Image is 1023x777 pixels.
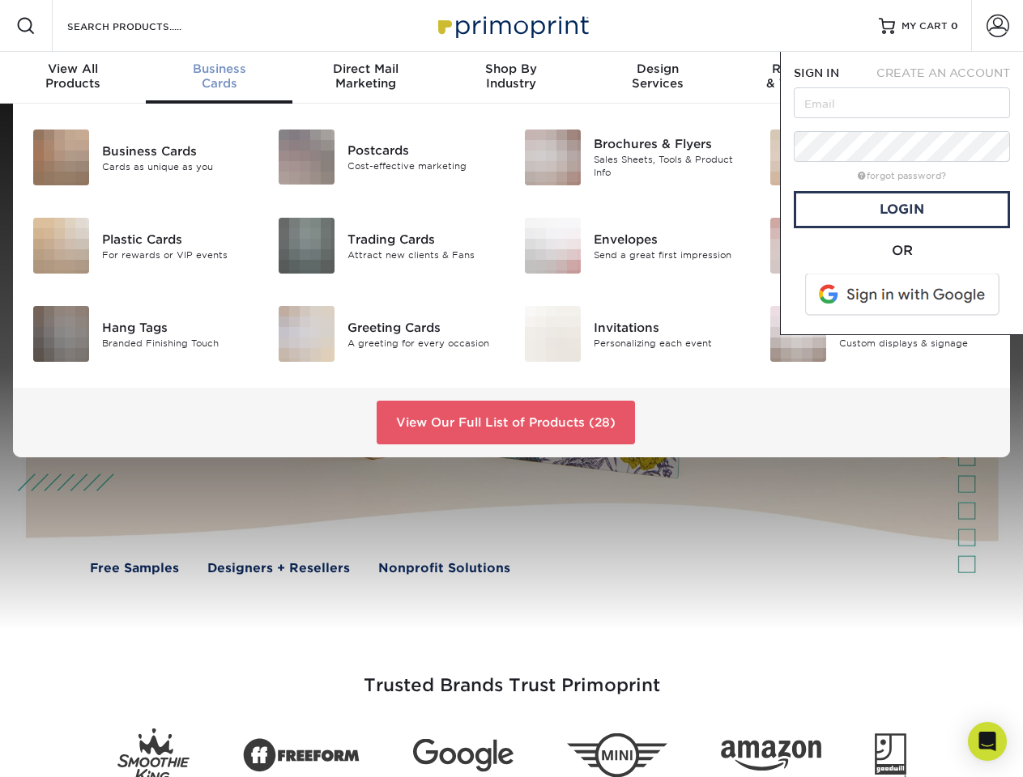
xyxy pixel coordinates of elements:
[876,66,1010,79] span: CREATE AN ACCOUNT
[794,87,1010,118] input: Email
[721,741,821,771] img: Amazon
[902,19,948,33] span: MY CART
[66,16,224,36] input: SEARCH PRODUCTS.....
[292,62,438,91] div: Marketing
[146,62,292,76] span: Business
[731,52,876,104] a: Resources& Templates
[438,62,584,91] div: Industry
[858,171,946,181] a: forgot password?
[146,62,292,91] div: Cards
[38,636,986,715] h3: Trusted Brands Trust Primoprint
[875,733,906,777] img: Goodwill
[731,62,876,76] span: Resources
[292,62,438,76] span: Direct Mail
[951,20,958,32] span: 0
[585,62,731,76] span: Design
[438,62,584,76] span: Shop By
[585,52,731,104] a: DesignServices
[292,52,438,104] a: Direct MailMarketing
[968,722,1007,761] div: Open Intercom Messenger
[585,62,731,91] div: Services
[438,52,584,104] a: Shop ByIndustry
[794,191,1010,228] a: Login
[413,739,514,772] img: Google
[431,8,593,43] img: Primoprint
[794,241,1010,261] div: OR
[146,52,292,104] a: BusinessCards
[794,66,839,79] span: SIGN IN
[377,401,635,444] a: View Our Full List of Products (28)
[731,62,876,91] div: & Templates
